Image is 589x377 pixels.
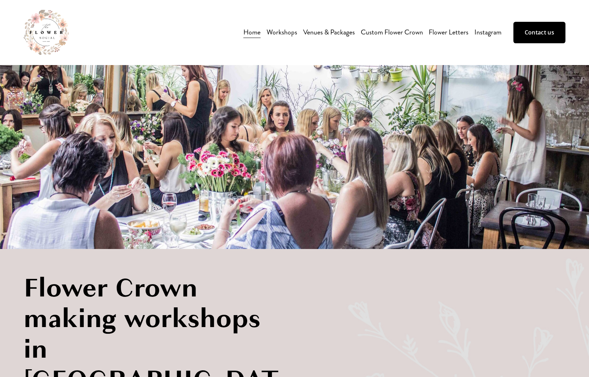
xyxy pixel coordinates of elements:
a: Custom Flower Crown [361,26,423,39]
a: Flower Letters [429,26,468,39]
a: Venues & Packages [303,26,355,39]
a: Contact us [513,22,565,43]
img: The Flower Social [24,10,69,55]
a: Instagram [474,26,501,39]
a: Home [243,26,261,39]
span: Workshops [267,27,297,38]
a: folder dropdown [267,26,297,39]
